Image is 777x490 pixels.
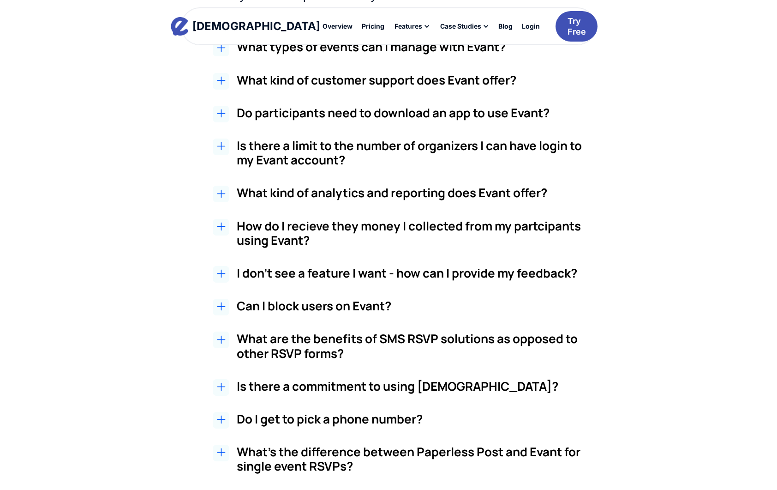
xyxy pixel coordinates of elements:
a: home [179,17,312,36]
h3: Do participants need to download an app to use Evant? [237,106,583,120]
h3: Is there a limit to the number of organizers I can have login to my Evant account? [237,139,583,167]
h3: I don't see a feature I want - how can I provide my feedback? [237,266,583,280]
div: Features [394,23,422,30]
h3: What are the benefits of SMS RSVP solutions as opposed to other RSVP forms? [237,332,583,360]
div: Features [389,18,435,34]
div: Overview [323,23,353,30]
h3: Do I get to pick a phone number? [237,412,583,426]
div: Pricing [362,23,384,30]
a: Overview [318,18,357,34]
h3: How do I recieve they money I collected from my partcipants using Evant? [237,219,583,248]
h3: Is there a commitment to using [DEMOGRAPHIC_DATA]? [237,379,583,393]
div: Try Free [568,16,586,37]
h3: What's the difference between Paperless Post and Evant for single event RSVPs? [237,445,583,473]
div: [DEMOGRAPHIC_DATA] [192,21,320,32]
h3: What kind of analytics and reporting does Evant offer? [237,186,583,200]
a: Login [517,18,544,34]
div: Case Studies [440,23,481,30]
div: Login [522,23,540,30]
div: Blog [498,23,513,30]
a: Try Free [556,11,598,42]
h3: What kind of customer support does Evant offer? [237,73,583,87]
a: Blog [494,18,517,34]
div: Case Studies [435,18,494,34]
h3: Can I block users on Evant? [237,299,583,313]
a: Pricing [357,18,389,34]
